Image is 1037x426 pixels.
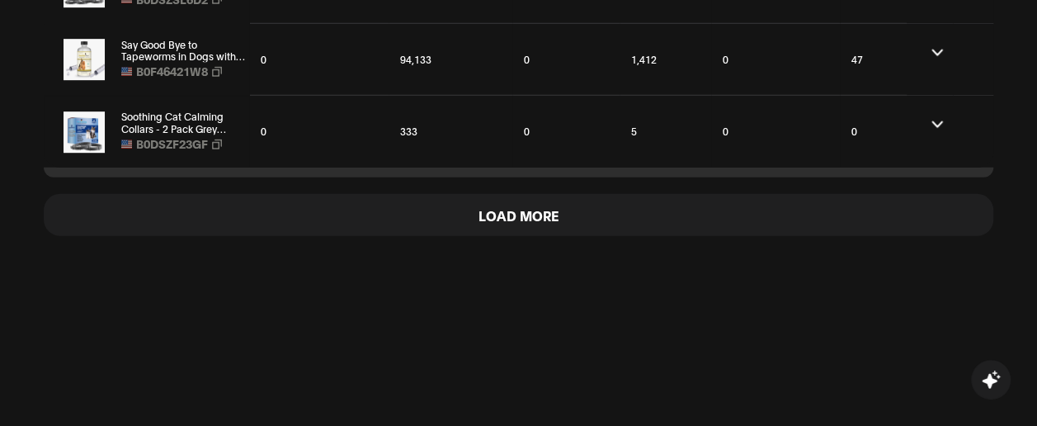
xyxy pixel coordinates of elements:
[254,117,384,146] div: 0
[64,39,105,80] img: Say Good Bye to Tapeworms in Dogs with GiarCidia Prazi for Dogs 60 MLS Liquid - Include 3 ml Drop...
[121,140,132,149] img: USA Flag
[121,62,222,80] button: Copy product code B0F46421W8
[136,135,208,153] span: B0DSZF23GF
[517,45,615,74] div: 0
[121,135,222,153] button: Copy product code B0DSZF23GF
[845,45,949,74] div: 47
[64,111,105,153] img: Soothing Cat Calming Collars - 2 Pack Grey Adjustable Collar for Anxiety Relief | Pheromone-Infus...
[44,194,993,236] button: Load More
[121,39,245,63] button: Say Good Bye to Tapeworms in Dogs with GiarCidia Prazi for Dogs 60 MLS Liquid - Include 3 ml Drop...
[716,117,836,146] div: 0
[121,67,132,76] img: USA Flag
[517,117,615,146] div: 0
[121,111,245,135] button: Soothing Cat Calming Collars - 2 Pack Grey Adjustable Collar for Anxiety Relief | Pheromone-Infus...
[136,62,208,80] span: B0F46421W8
[394,117,508,146] div: 333
[394,45,508,74] div: 94,133
[625,45,707,74] div: 1,412
[716,45,836,74] div: 0
[845,117,949,146] div: 0
[625,117,707,146] div: 5
[254,45,384,74] div: 0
